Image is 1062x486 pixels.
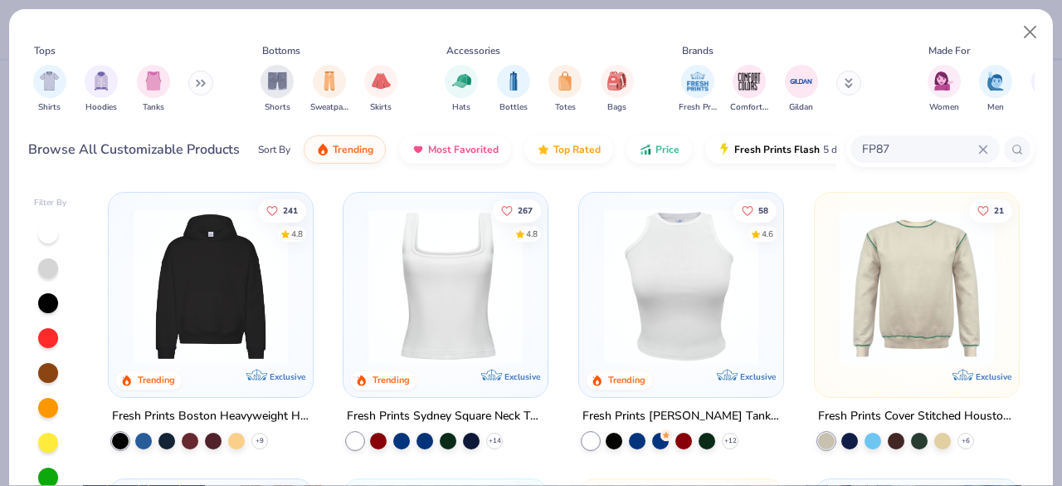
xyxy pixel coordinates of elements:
[295,209,466,364] img: d4a37e75-5f2b-4aef-9a6e-23330c63bbc0
[85,101,117,114] span: Hoodies
[679,65,717,114] div: filter for Fresh Prints
[682,43,714,58] div: Brands
[607,71,626,91] img: Bags Image
[724,436,737,446] span: + 12
[360,209,531,364] img: 94a2aa95-cd2b-4983-969b-ecd512716e9a
[524,135,613,164] button: Top Rated
[601,65,634,114] div: filter for Bags
[428,143,499,156] span: Most Favorited
[34,197,67,209] div: Filter By
[412,143,425,156] img: most_fav.gif
[860,140,978,159] input: Try "T-Shirt"
[555,101,576,114] span: Totes
[987,101,1004,114] span: Men
[268,71,287,91] img: Shorts Image
[979,65,1012,114] div: filter for Men
[304,135,386,164] button: Trending
[137,65,170,114] button: filter button
[143,101,164,114] span: Tanks
[582,406,780,427] div: Fresh Prints [PERSON_NAME] Tank Top
[785,65,818,114] div: filter for Gildan
[789,101,813,114] span: Gildan
[818,406,1016,427] div: Fresh Prints Cover Stitched Houston Crewneck
[291,228,303,240] div: 4.8
[730,101,768,114] span: Comfort Colors
[261,65,294,114] div: filter for Shorts
[497,65,530,114] button: filter button
[85,65,118,114] button: filter button
[986,71,1005,91] img: Men Image
[446,43,500,58] div: Accessories
[718,143,731,156] img: flash.gif
[258,142,290,157] div: Sort By
[548,65,582,114] button: filter button
[655,143,680,156] span: Price
[265,101,290,114] span: Shorts
[601,65,634,114] button: filter button
[789,69,814,94] img: Gildan Image
[33,65,66,114] button: filter button
[310,65,348,114] div: filter for Sweatpants
[364,65,397,114] button: filter button
[679,101,717,114] span: Fresh Prints
[607,101,626,114] span: Bags
[730,65,768,114] button: filter button
[705,135,897,164] button: Fresh Prints Flash5 day delivery
[489,436,501,446] span: + 14
[685,69,710,94] img: Fresh Prints Image
[261,65,294,114] button: filter button
[85,65,118,114] div: filter for Hoodies
[497,65,530,114] div: filter for Bottles
[548,65,582,114] div: filter for Totes
[445,65,478,114] div: filter for Hats
[372,71,391,91] img: Skirts Image
[962,436,970,446] span: + 6
[144,71,163,91] img: Tanks Image
[553,143,601,156] span: Top Rated
[994,206,1004,214] span: 21
[979,65,1012,114] button: filter button
[929,101,959,114] span: Women
[928,43,970,58] div: Made For
[494,199,542,222] button: Like
[399,135,511,164] button: Most Favorited
[445,65,478,114] button: filter button
[928,65,961,114] button: filter button
[28,140,240,160] div: Browse All Customizable Products
[34,43,56,58] div: Tops
[320,71,339,91] img: Sweatpants Image
[333,143,373,156] span: Trending
[347,406,544,427] div: Fresh Prints Sydney Square Neck Tank Top
[976,371,1011,382] span: Exclusive
[934,71,953,91] img: Women Image
[785,65,818,114] button: filter button
[740,371,776,382] span: Exclusive
[269,371,304,382] span: Exclusive
[730,65,768,114] div: filter for Comfort Colors
[519,206,533,214] span: 267
[733,199,777,222] button: Like
[527,228,538,240] div: 4.8
[370,101,392,114] span: Skirts
[33,65,66,114] div: filter for Shirts
[1015,17,1046,48] button: Close
[40,71,59,91] img: Shirts Image
[737,69,762,94] img: Comfort Colors Image
[92,71,110,91] img: Hoodies Image
[504,371,540,382] span: Exclusive
[734,143,820,156] span: Fresh Prints Flash
[537,143,550,156] img: TopRated.gif
[679,65,717,114] button: filter button
[762,228,773,240] div: 4.6
[262,43,300,58] div: Bottoms
[556,71,574,91] img: Totes Image
[596,209,767,364] img: 72ba704f-09a2-4d3f-9e57-147d586207a1
[112,406,309,427] div: Fresh Prints Boston Heavyweight Hoodie
[125,209,296,364] img: 91acfc32-fd48-4d6b-bdad-a4c1a30ac3fc
[258,199,306,222] button: Like
[831,209,1002,364] img: 5512714a-e7ad-40d0-8bf9-a53213d30b80
[969,199,1012,222] button: Like
[283,206,298,214] span: 241
[364,65,397,114] div: filter for Skirts
[452,71,471,91] img: Hats Image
